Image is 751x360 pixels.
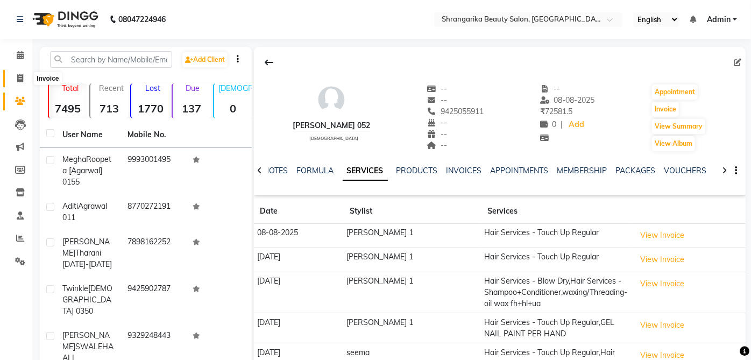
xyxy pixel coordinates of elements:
[652,84,698,100] button: Appointment
[343,199,481,224] th: Stylist
[707,14,731,25] span: Admin
[540,107,572,116] span: 72581.5
[254,272,343,313] td: [DATE]
[540,95,595,105] span: 08-08-2025
[540,107,545,116] span: ₹
[427,95,447,105] span: --
[121,123,186,147] th: Mobile No.
[567,117,586,132] a: Add
[121,230,186,277] td: 7898162252
[447,166,482,175] a: INVOICES
[396,166,438,175] a: PRODUCTS
[540,119,556,129] span: 0
[131,102,169,115] strong: 1770
[635,276,689,292] button: View Invoice
[62,154,86,164] span: Megha
[121,277,186,323] td: 9425902787
[427,84,447,94] span: --
[53,83,87,93] p: Total
[481,199,632,224] th: Services
[309,136,358,141] span: [DEMOGRAPHIC_DATA]
[481,248,632,272] td: Hair Services - Touch Up Regular
[62,330,110,351] span: [PERSON_NAME]
[343,272,481,313] td: [PERSON_NAME] 1
[540,84,561,94] span: --
[254,313,343,343] td: [DATE]
[315,83,348,116] img: avatar
[297,166,334,175] a: FORMULA
[62,248,112,269] span: Tharani [DATE]-[DATE]
[652,119,705,134] button: View Summary
[258,52,281,73] div: Back to Client
[635,317,689,334] button: View Invoice
[118,4,166,34] b: 08047224946
[481,272,632,313] td: Hair Services - Blow Dry,Hair Services - Shampoo+Conditioner,waxing/Threading- oil wax fh+hl+ua
[254,199,343,224] th: Date
[343,224,481,248] td: [PERSON_NAME] 1
[49,102,87,115] strong: 7495
[214,102,252,115] strong: 0
[34,72,61,85] div: Invoice
[50,51,172,68] input: Search by Name/Mobile/Email/Code
[62,154,111,187] span: Roopeta [Agarwal] 0155
[218,83,252,93] p: [DEMOGRAPHIC_DATA]
[557,166,607,175] a: MEMBERSHIP
[62,284,112,316] span: [DEMOGRAPHIC_DATA] 0350
[427,118,447,128] span: --
[293,120,370,131] div: [PERSON_NAME] 052
[635,251,689,268] button: View Invoice
[264,166,288,175] a: NOTES
[121,194,186,230] td: 8770272191
[62,201,78,211] span: Aditi
[481,313,632,343] td: Hair Services - Touch Up Regular,GEL NAIL PAINT PER HAND
[62,237,110,258] span: [PERSON_NAME]
[121,147,186,194] td: 9993001495
[95,83,129,93] p: Recent
[27,4,101,34] img: logo
[635,227,689,244] button: View Invoice
[427,140,447,150] span: --
[343,313,481,343] td: [PERSON_NAME] 1
[427,129,447,139] span: --
[491,166,549,175] a: APPOINTMENTS
[175,83,211,93] p: Due
[182,52,228,67] a: Add Client
[561,119,563,130] span: |
[62,284,88,293] span: Twinkle
[62,201,107,222] span: Agrawal 011
[481,224,632,248] td: Hair Services - Touch Up Regular
[254,224,343,248] td: 08-08-2025
[616,166,656,175] a: PACKAGES
[343,248,481,272] td: [PERSON_NAME] 1
[652,136,695,151] button: View Album
[427,107,484,116] span: 9425055911
[136,83,169,93] p: Lost
[56,123,121,147] th: User Name
[343,161,388,181] a: SERVICES
[664,166,707,175] a: VOUCHERS
[652,102,679,117] button: Invoice
[173,102,211,115] strong: 137
[254,248,343,272] td: [DATE]
[90,102,129,115] strong: 713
